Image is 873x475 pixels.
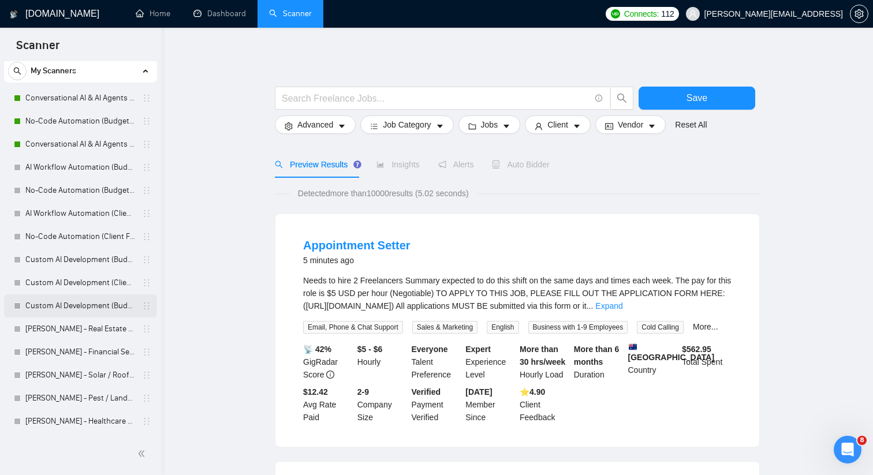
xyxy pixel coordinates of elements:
button: folderJobscaret-down [458,115,521,134]
b: More than 30 hrs/week [520,345,565,366]
span: holder [142,417,151,426]
button: Save [639,87,755,110]
span: Insights [376,160,419,169]
a: setting [850,9,868,18]
a: [PERSON_NAME] - Solar / Roofing / HVAC [25,364,135,387]
a: [PERSON_NAME] - Healthcare Scanner [25,410,135,433]
b: 2-9 [357,387,369,397]
div: Tooltip anchor [352,159,363,170]
input: Search Freelance Jobs... [282,91,590,106]
a: More... [693,322,718,331]
span: holder [142,93,151,103]
span: My Scanners [31,59,76,83]
span: bars [370,122,378,130]
span: caret-down [502,122,510,130]
a: [PERSON_NAME] - Real Estate Scanner [25,317,135,341]
button: settingAdvancedcaret-down [275,115,356,134]
span: double-left [137,448,149,459]
span: holder [142,140,151,149]
span: user [689,10,697,18]
span: Detected more than 10000 results (5.02 seconds) [290,187,477,200]
div: Total Spent [680,343,734,381]
span: Client [547,118,568,131]
b: 📡 42% [303,345,331,354]
div: Hourly [355,343,409,381]
button: search [8,62,27,80]
span: robot [492,160,500,169]
span: holder [142,324,151,334]
span: Cold Calling [637,321,684,334]
b: $5 - $6 [357,345,383,354]
iframe: Intercom live chat [834,436,861,463]
span: Email, Phone & Chat Support [303,321,403,334]
span: holder [142,163,151,172]
a: Conversational AI & AI Agents (Client Filters) [25,87,135,110]
b: [GEOGRAPHIC_DATA] [628,343,715,362]
span: Alerts [438,160,474,169]
span: user [535,122,543,130]
button: setting [850,5,868,23]
div: Talent Preference [409,343,464,381]
span: setting [285,122,293,130]
span: holder [142,278,151,287]
span: English [487,321,518,334]
b: Expert [465,345,491,354]
div: Experience Level [463,343,517,381]
span: search [9,67,26,75]
span: holder [142,209,151,218]
button: barsJob Categorycaret-down [360,115,453,134]
span: Job Category [383,118,431,131]
a: homeHome [136,9,170,18]
span: Connects: [624,8,659,20]
span: Scanner [7,37,69,61]
span: Save [687,91,707,105]
div: GigRadar Score [301,343,355,381]
span: Advanced [297,118,333,131]
span: caret-down [436,122,444,130]
span: info-circle [595,95,603,102]
b: $12.42 [303,387,328,397]
a: [PERSON_NAME] - Financial Services Scanner [25,341,135,364]
b: [DATE] [465,387,492,397]
b: $ 562.95 [682,345,711,354]
span: holder [142,371,151,380]
div: Client Feedback [517,386,572,424]
span: folder [468,122,476,130]
div: Payment Verified [409,386,464,424]
span: ... [587,301,594,311]
span: caret-down [338,122,346,130]
span: holder [142,117,151,126]
img: logo [10,5,18,24]
b: Verified [412,387,441,397]
button: userClientcaret-down [525,115,591,134]
a: searchScanner [269,9,312,18]
a: AI Workflow Automation (Budget Filters) [25,156,135,179]
img: 🇦🇺 [629,343,637,351]
span: Auto Bidder [492,160,549,169]
span: Business with 1-9 Employees [528,321,628,334]
span: caret-down [648,122,656,130]
span: Sales & Marketing [412,321,477,334]
li: My Scanners [4,59,157,433]
b: ⭐️ 4.90 [520,387,545,397]
span: Preview Results [275,160,358,169]
span: 8 [857,436,867,445]
span: Jobs [481,118,498,131]
span: search [275,160,283,169]
a: dashboardDashboard [193,9,246,18]
span: Needs to hire 2 Freelancers Summary expected to do this shift on the same days and times each wee... [303,276,731,311]
a: Custom AI Development (Client Filters) [25,271,135,294]
a: Custom AI Development (Budget Filter) [25,248,135,271]
div: Hourly Load [517,343,572,381]
div: Member Since [463,386,517,424]
span: notification [438,160,446,169]
span: Vendor [618,118,643,131]
a: Conversational AI & AI Agents (Budget Filters) [25,133,135,156]
div: Avg Rate Paid [301,386,355,424]
b: More than 6 months [574,345,620,366]
span: holder [142,301,151,311]
a: Custom AI Development (Budget Filters) [25,294,135,317]
div: 5 minutes ago [303,253,411,267]
a: No-Code Automation (Budget Filters W4, Aug) [25,110,135,133]
span: holder [142,255,151,264]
